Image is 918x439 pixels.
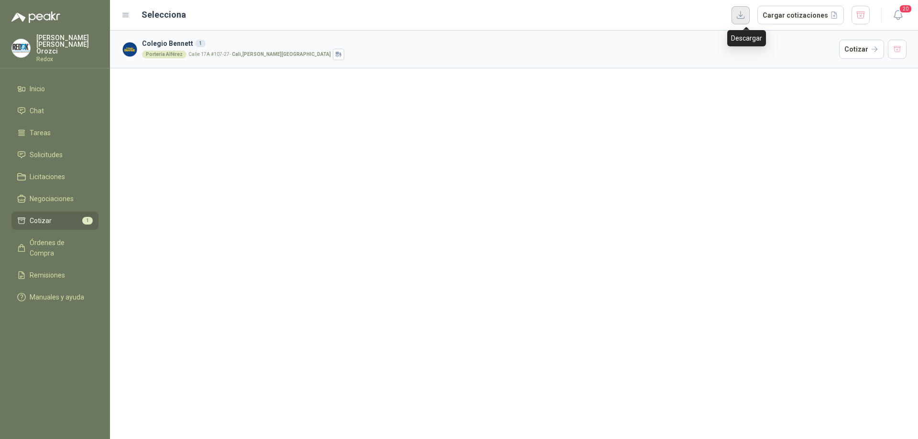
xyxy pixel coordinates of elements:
[30,215,52,226] span: Cotizar
[11,11,60,23] img: Logo peakr
[30,84,45,94] span: Inicio
[11,168,98,186] a: Licitaciones
[30,237,89,258] span: Órdenes de Compra
[232,52,331,57] strong: Cali , [PERSON_NAME][GEOGRAPHIC_DATA]
[11,212,98,230] a: Cotizar1
[757,6,844,25] button: Cargar cotizaciones
[121,41,138,58] img: Company Logo
[11,288,98,306] a: Manuales y ayuda
[11,190,98,208] a: Negociaciones
[142,51,186,58] div: Portería Alférez
[142,8,186,21] h2: Selecciona
[30,193,74,204] span: Negociaciones
[11,234,98,262] a: Órdenes de Compra
[889,7,907,24] button: 20
[36,56,98,62] p: Redox
[11,80,98,98] a: Inicio
[11,102,98,120] a: Chat
[839,40,884,59] button: Cotizar
[195,40,206,47] div: 1
[11,266,98,284] a: Remisiones
[12,39,30,57] img: Company Logo
[30,292,84,302] span: Manuales y ayuda
[11,146,98,164] a: Solicitudes
[188,52,331,57] p: Calle 17A #107-27 -
[142,38,835,49] h3: Colegio Bennett
[30,270,65,280] span: Remisiones
[36,34,98,54] p: [PERSON_NAME] [PERSON_NAME] Orozci
[30,150,63,160] span: Solicitudes
[30,128,51,138] span: Tareas
[899,4,912,13] span: 20
[727,30,766,46] div: Descargar
[30,106,44,116] span: Chat
[11,124,98,142] a: Tareas
[82,217,93,225] span: 1
[30,171,65,182] span: Licitaciones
